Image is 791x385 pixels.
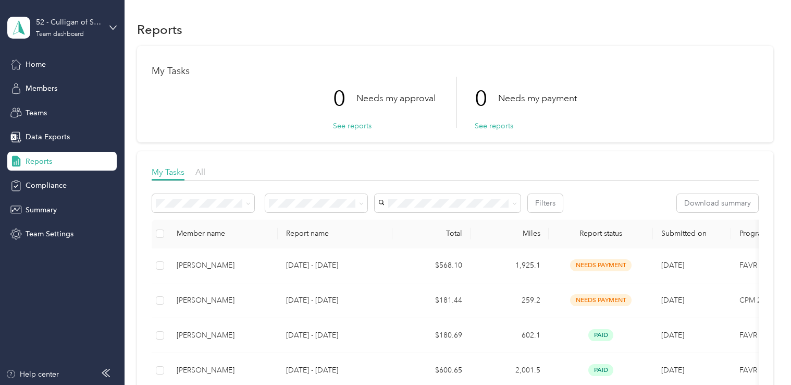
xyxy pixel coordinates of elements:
span: Reports [26,156,52,167]
div: [PERSON_NAME] [177,260,269,271]
span: needs payment [570,294,632,306]
td: $568.10 [392,248,471,283]
span: [DATE] [661,331,684,340]
span: My Tasks [152,167,184,177]
p: 0 [475,77,498,121]
th: Report name [278,220,392,248]
td: 1,925.1 [471,248,549,283]
h1: Reports [137,24,182,35]
p: 0 [333,77,356,121]
span: Compliance [26,180,67,191]
span: Teams [26,107,47,118]
div: [PERSON_NAME] [177,295,269,306]
span: needs payment [570,259,632,271]
button: Download summary [677,194,758,212]
span: Members [26,83,57,94]
p: [DATE] - [DATE] [286,295,384,306]
th: Submitted on [653,220,731,248]
div: Miles [479,229,540,238]
span: Home [26,59,46,70]
h1: My Tasks [152,66,758,77]
span: paid [588,329,613,341]
div: [PERSON_NAME] [177,365,269,376]
p: Needs my approval [356,92,436,105]
span: Summary [26,204,57,215]
p: [DATE] - [DATE] [286,365,384,376]
span: Team Settings [26,228,73,239]
div: 52 - Culligan of Sylmar [36,17,101,28]
div: Member name [177,229,269,238]
div: Total [401,229,462,238]
td: 602.1 [471,318,549,353]
button: Filters [528,194,563,212]
span: All [195,167,205,177]
div: Team dashboard [36,31,84,38]
button: See reports [475,121,513,131]
p: Needs my payment [498,92,577,105]
div: [PERSON_NAME] [177,330,269,341]
p: [DATE] - [DATE] [286,330,384,341]
td: 259.2 [471,283,549,318]
span: Data Exports [26,131,70,142]
td: $180.69 [392,318,471,353]
th: Member name [168,220,278,248]
button: See reports [333,121,372,131]
td: $181.44 [392,283,471,318]
span: [DATE] [661,261,684,270]
p: [DATE] - [DATE] [286,260,384,271]
button: Help center [6,369,59,380]
span: [DATE] [661,366,684,375]
span: paid [588,364,613,376]
iframe: Everlance-gr Chat Button Frame [733,327,791,385]
span: [DATE] [661,296,684,305]
span: Report status [557,229,645,238]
